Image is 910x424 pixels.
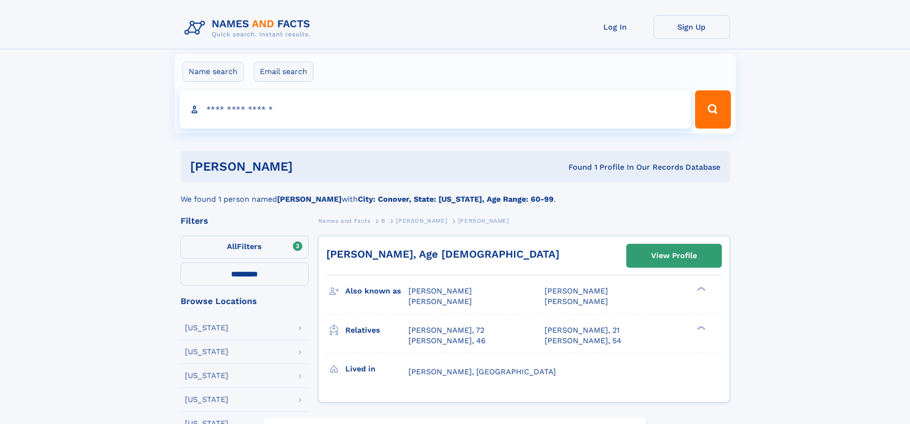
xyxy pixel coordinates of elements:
[651,245,697,267] div: View Profile
[185,324,228,332] div: [US_STATE]
[430,162,720,173] div: Found 1 Profile In Our Records Database
[408,286,472,295] span: [PERSON_NAME]
[381,217,385,224] span: B
[545,336,621,346] a: [PERSON_NAME], 54
[345,283,408,299] h3: Also known as
[181,236,309,259] label: Filters
[181,297,309,305] div: Browse Locations
[318,215,371,227] a: Names and Facts
[695,325,706,331] div: ❯
[408,367,556,376] span: [PERSON_NAME], [GEOGRAPHIC_DATA]
[227,242,237,251] span: All
[396,217,447,224] span: [PERSON_NAME]
[408,336,486,346] a: [PERSON_NAME], 46
[182,62,244,82] label: Name search
[190,161,431,173] h1: [PERSON_NAME]
[408,325,484,336] a: [PERSON_NAME], 72
[185,348,228,356] div: [US_STATE]
[695,286,706,292] div: ❯
[358,195,554,204] b: City: Conover, State: [US_STATE], Age Range: 60-99
[577,15,653,39] a: Log In
[545,297,608,306] span: [PERSON_NAME]
[396,215,447,227] a: [PERSON_NAME]
[545,325,620,336] a: [PERSON_NAME], 21
[381,215,385,227] a: B
[458,217,509,224] span: [PERSON_NAME]
[185,396,228,403] div: [US_STATE]
[181,217,309,225] div: Filters
[627,244,721,267] a: View Profile
[653,15,730,39] a: Sign Up
[185,372,228,380] div: [US_STATE]
[345,322,408,338] h3: Relatives
[695,90,730,129] button: Search Button
[277,195,342,204] b: [PERSON_NAME]
[181,182,730,205] div: We found 1 person named with .
[408,297,472,306] span: [PERSON_NAME]
[254,62,313,82] label: Email search
[180,90,691,129] input: search input
[326,248,559,260] a: [PERSON_NAME], Age [DEMOGRAPHIC_DATA]
[545,286,608,295] span: [PERSON_NAME]
[181,15,318,41] img: Logo Names and Facts
[345,361,408,377] h3: Lived in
